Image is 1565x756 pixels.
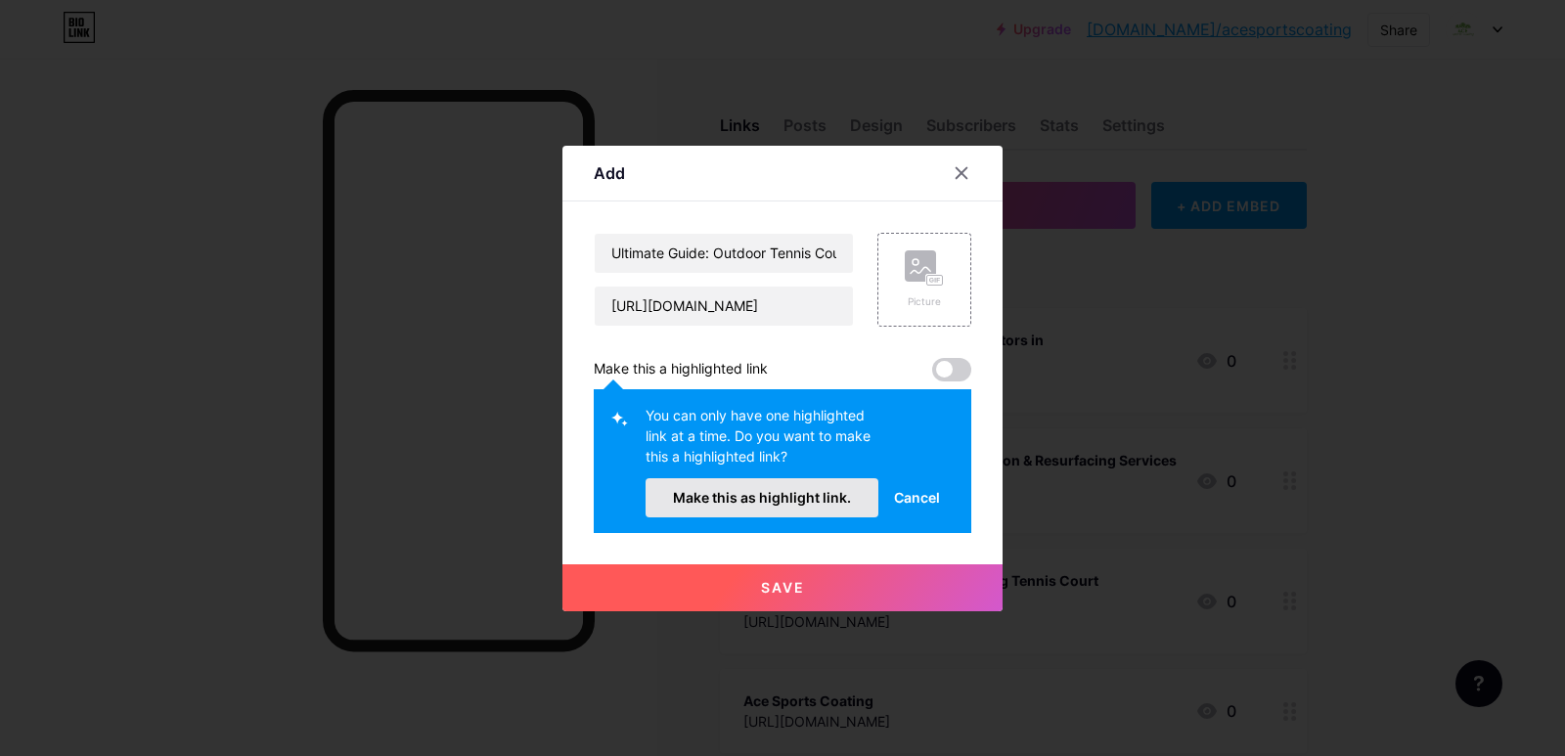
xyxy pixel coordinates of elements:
[595,234,853,273] input: Title
[761,579,805,596] span: Save
[595,287,853,326] input: URL
[673,489,851,506] span: Make this as highlight link.
[594,358,768,381] div: Make this a highlighted link
[905,294,944,309] div: Picture
[646,478,878,517] button: Make this as highlight link.
[562,564,1003,611] button: Save
[878,478,956,517] button: Cancel
[594,161,625,185] div: Add
[646,405,878,478] div: You can only have one highlighted link at a time. Do you want to make this a highlighted link?
[894,487,940,508] span: Cancel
